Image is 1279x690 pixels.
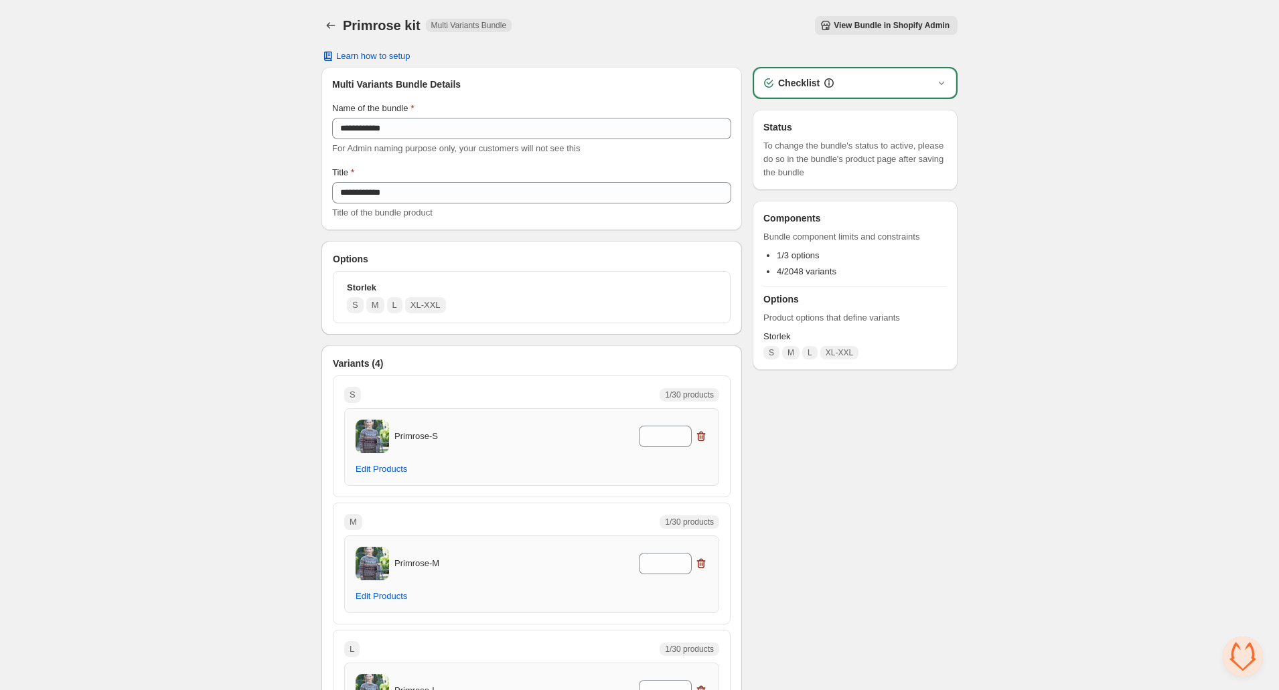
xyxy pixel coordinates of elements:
span: To change the bundle's status to active, please do so in the bundle's product page after saving t... [763,139,947,179]
h3: Multi Variants Bundle Details [332,78,731,91]
p: XL-XXL [410,298,441,312]
h3: Status [763,120,947,134]
span: Options [333,252,368,266]
label: Title [332,166,354,179]
span: Title of the bundle product [332,207,433,218]
div: Öppna chatt [1223,636,1263,677]
span: 1/30 products [665,644,714,655]
span: XL-XXL [826,347,853,358]
button: Back [321,16,340,35]
span: Variants (4) [333,357,383,370]
h3: Options [763,292,947,306]
p: S [352,298,358,312]
button: View Bundle in Shopify Admin [815,16,958,35]
p: L [350,642,354,656]
button: Edit Products [348,587,415,606]
span: S [769,347,774,358]
p: S [350,388,356,402]
span: 4/2048 variants [777,266,836,276]
h3: Checklist [778,76,820,90]
button: StorlekSMLXL-XXL [339,277,725,317]
label: Name of the bundle [332,102,415,115]
p: L [392,298,397,312]
span: View Bundle in Shopify Admin [834,20,950,31]
span: 1/30 products [665,517,714,527]
p: Storlek [347,281,376,294]
span: Learn how to setup [336,51,410,62]
p: M [350,515,357,529]
span: Edit Products [356,591,407,602]
button: Learn how to setup [313,47,419,66]
p: M [372,298,379,312]
span: Multi Variants Bundle [431,20,507,31]
span: L [808,347,812,358]
span: For Admin naming purpose only, your customers will not see this [332,143,580,153]
span: Storlek [763,330,947,343]
h1: Primrose kit [343,17,421,33]
button: Edit Products [348,460,415,479]
p: Primrose - S [394,430,571,443]
img: Primrose [356,543,389,585]
span: M [787,347,794,358]
img: Primrose [356,416,389,458]
span: Edit Products [356,464,407,475]
h3: Components [763,211,821,225]
span: 1/30 products [665,390,714,400]
p: Primrose - M [394,557,571,570]
span: Product options that define variants [763,311,947,325]
span: 1/3 options [777,250,820,260]
span: Bundle component limits and constraints [763,230,947,244]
